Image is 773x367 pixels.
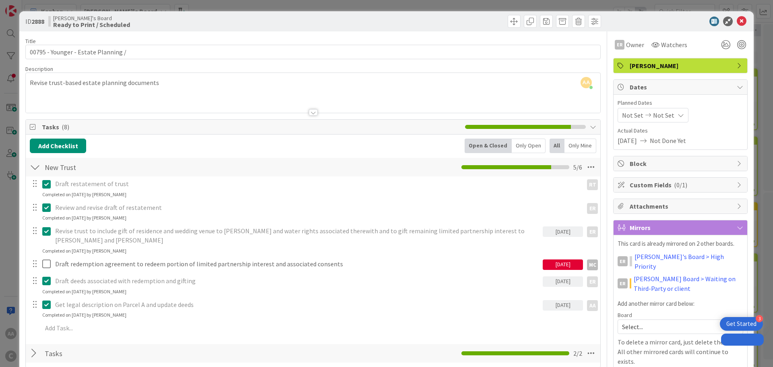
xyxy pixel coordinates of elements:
[543,300,583,311] div: [DATE]
[42,346,223,361] input: Add Checklist...
[25,45,601,59] input: type card name here...
[634,274,743,293] a: [PERSON_NAME] Board > Waiting on Third-Party or client
[543,276,583,287] div: [DATE]
[615,40,624,50] div: ER
[630,82,733,92] span: Dates
[573,162,582,172] span: 5 / 6
[53,15,130,21] span: [PERSON_NAME]'s Board
[720,317,763,331] div: Open Get Started checklist, remaining modules: 3
[618,337,743,366] p: To delete a mirror card, just delete the card. All other mirrored cards will continue to exists.
[62,123,69,131] span: ( 8 )
[55,259,539,269] p: Draft redemption agreement to redeem portion of limited partnership interest and associated consents
[573,348,582,358] span: 2 / 2
[581,77,592,88] span: AA
[465,139,512,153] div: Open & Closed
[55,300,539,309] p: Get legal description on Parcel A and update deeds
[618,126,743,135] span: Actual Dates
[42,214,126,222] div: Completed on [DATE] by [PERSON_NAME]
[512,139,546,153] div: Only Open
[622,110,643,120] span: Not Set
[661,40,687,50] span: Watchers
[622,321,725,332] span: Select...
[55,203,580,212] p: Review and revise draft of restatement
[618,299,743,309] p: Add another mirror card below:
[42,191,126,198] div: Completed on [DATE] by [PERSON_NAME]
[30,78,596,87] p: Revise trust-based estate planning documents
[587,179,598,190] div: RT
[53,21,130,28] b: Ready to Print / Scheduled
[630,159,733,168] span: Block
[618,256,628,266] div: ER
[55,179,580,189] p: Draft restatement of trust
[756,315,763,322] div: 3
[630,180,733,190] span: Custom Fields
[626,40,644,50] span: Owner
[25,65,53,73] span: Description
[618,136,637,145] span: [DATE]
[550,139,564,153] div: All
[55,226,539,245] p: Revise trust to include gift of residence and wedding venue to [PERSON_NAME] and water rights ass...
[587,300,598,311] div: AA
[630,201,733,211] span: Attachments
[25,37,36,45] label: Title
[42,288,126,295] div: Completed on [DATE] by [PERSON_NAME]
[630,223,733,232] span: Mirrors
[618,99,743,107] span: Planned Dates
[42,311,126,319] div: Completed on [DATE] by [PERSON_NAME]
[587,226,598,237] div: ER
[650,136,686,145] span: Not Done Yet
[587,203,598,214] div: ER
[543,226,583,237] div: [DATE]
[543,259,583,270] div: [DATE]
[587,276,598,287] div: ER
[618,312,632,318] span: Board
[653,110,674,120] span: Not Set
[42,160,223,174] input: Add Checklist...
[674,181,687,189] span: ( 0/1 )
[55,276,539,286] p: Draft deeds associated with redemption and gifting
[25,17,44,26] span: ID
[42,247,126,255] div: Completed on [DATE] by [PERSON_NAME]
[726,320,756,328] div: Get Started
[564,139,596,153] div: Only Mine
[618,278,628,288] div: ER
[618,239,743,249] p: This card is already mirrored on 2 other boards.
[31,17,44,25] b: 2888
[587,259,598,270] div: MC
[42,122,461,132] span: Tasks
[30,139,86,153] button: Add Checklist
[635,252,743,271] a: [PERSON_NAME]'s Board > High Priority
[630,61,733,70] span: [PERSON_NAME]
